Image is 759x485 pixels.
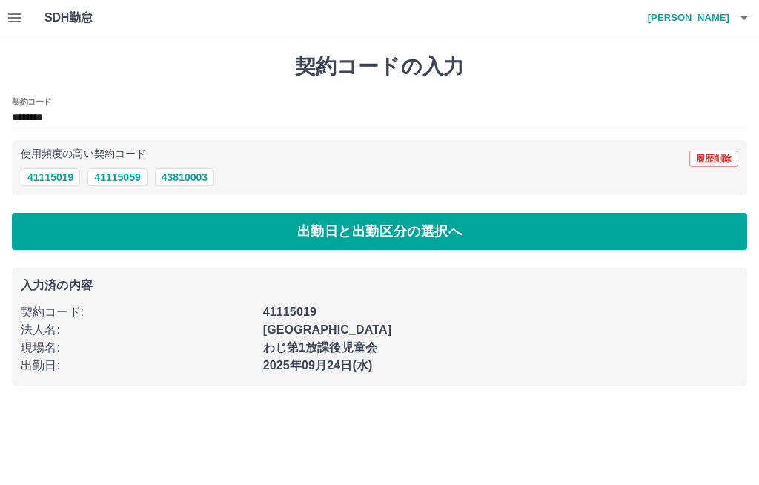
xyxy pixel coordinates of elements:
[21,357,254,375] p: 出勤日 :
[21,339,254,357] p: 現場名 :
[12,213,747,250] button: 出勤日と出勤区分の選択へ
[263,323,392,336] b: [GEOGRAPHIC_DATA]
[263,359,373,372] b: 2025年09月24日(水)
[21,303,254,321] p: 契約コード :
[689,151,738,167] button: 履歴削除
[12,54,747,79] h1: 契約コードの入力
[155,168,214,186] button: 43810003
[21,280,738,291] p: 入力済の内容
[21,321,254,339] p: 法人名 :
[21,149,146,159] p: 使用頻度の高い契約コード
[263,341,377,354] b: わじ第1放課後児童会
[12,96,51,108] h2: 契約コード
[21,168,80,186] button: 41115019
[263,306,316,318] b: 41115019
[87,168,147,186] button: 41115059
